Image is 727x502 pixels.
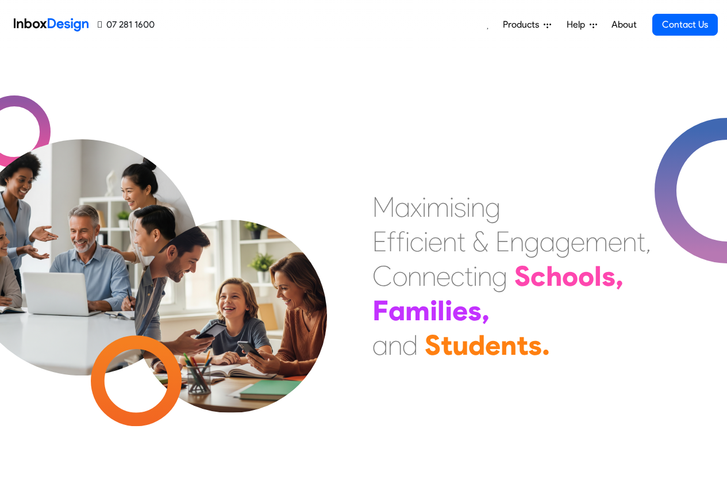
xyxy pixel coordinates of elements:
div: h [546,259,562,293]
div: , [482,293,490,328]
div: m [426,190,449,224]
div: e [436,259,451,293]
div: e [608,224,622,259]
div: n [510,224,524,259]
div: u [452,328,468,362]
div: i [405,224,410,259]
div: , [616,259,624,293]
div: t [441,328,452,362]
div: i [445,293,452,328]
div: E [495,224,510,259]
div: x [410,190,422,224]
div: g [485,190,501,224]
div: c [451,259,464,293]
div: f [396,224,405,259]
div: t [464,259,473,293]
div: o [562,259,578,293]
div: n [407,259,422,293]
div: s [528,328,542,362]
div: d [402,328,418,362]
div: i [473,259,478,293]
div: c [530,259,546,293]
div: i [430,293,437,328]
div: E [372,224,387,259]
div: n [471,190,485,224]
div: t [457,224,466,259]
div: m [585,224,608,259]
div: i [424,224,428,259]
div: s [602,259,616,293]
span: Help [567,18,590,32]
div: e [485,328,501,362]
a: 07 281 1600 [98,18,155,32]
div: a [395,190,410,224]
div: & [472,224,488,259]
div: n [388,328,402,362]
div: m [405,293,430,328]
div: l [437,293,445,328]
span: Products [503,18,544,32]
div: e [571,224,585,259]
div: f [387,224,396,259]
div: i [466,190,471,224]
div: o [393,259,407,293]
div: S [514,259,530,293]
div: a [372,328,388,362]
img: parents_with_child.png [110,172,351,413]
div: n [501,328,517,362]
div: t [517,328,528,362]
div: n [443,224,457,259]
div: , [645,224,651,259]
div: a [388,293,405,328]
div: n [478,259,492,293]
a: Help [562,13,602,36]
div: d [468,328,485,362]
div: s [468,293,482,328]
div: o [578,259,594,293]
div: g [524,224,540,259]
div: t [637,224,645,259]
a: Products [498,13,556,36]
div: s [454,190,466,224]
div: n [422,259,436,293]
div: e [428,224,443,259]
div: i [422,190,426,224]
div: g [555,224,571,259]
div: F [372,293,388,328]
div: M [372,190,395,224]
a: Contact Us [652,14,718,36]
div: c [410,224,424,259]
div: Maximising Efficient & Engagement, Connecting Schools, Families, and Students. [372,190,651,362]
div: a [540,224,555,259]
div: i [449,190,454,224]
div: n [622,224,637,259]
a: About [608,13,640,36]
div: g [492,259,507,293]
div: C [372,259,393,293]
div: S [425,328,441,362]
div: . [542,328,550,362]
div: l [594,259,602,293]
div: e [452,293,468,328]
